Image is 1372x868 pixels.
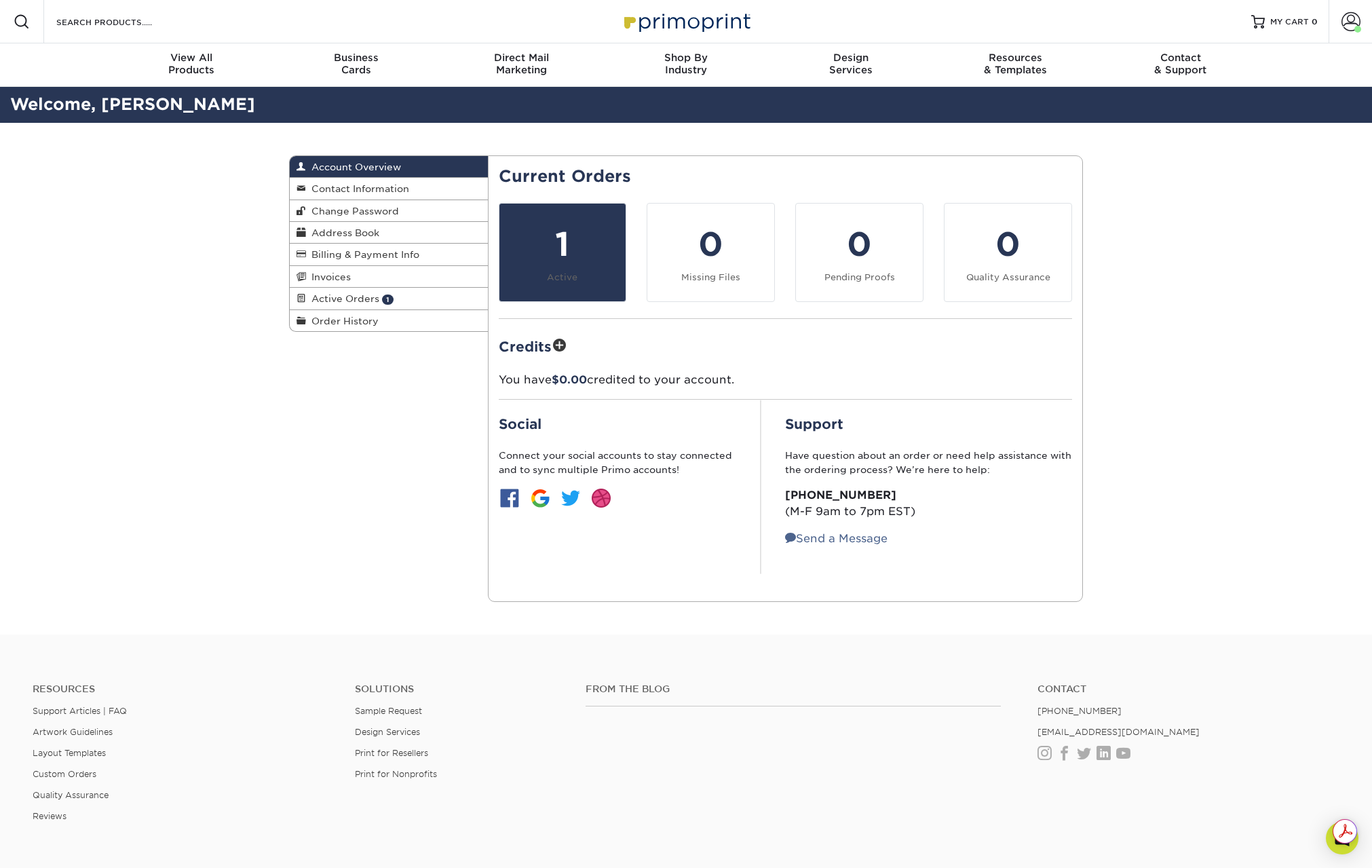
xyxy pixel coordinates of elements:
a: Billing & Payment Info [290,244,488,265]
a: Custom Orders [33,769,96,779]
img: btn-dribbble.jpg [590,487,612,509]
small: Quality Assurance [966,272,1050,282]
a: Invoices [290,266,488,288]
h2: Social [499,416,736,432]
div: 1 [508,220,618,269]
p: You have credited to your account. [499,372,1073,388]
img: btn-facebook.jpg [499,487,520,509]
span: Direct Mail [439,52,604,64]
h2: Credits [499,335,1073,356]
div: 0 [953,220,1063,269]
a: Order History [290,310,488,331]
span: Contact [1098,52,1263,64]
span: Business [274,52,439,64]
a: Print for Resellers [355,748,428,758]
a: Send a Message [785,532,888,545]
h4: Resources [33,683,335,695]
span: Order History [306,316,379,326]
span: View All [109,52,274,64]
span: Billing & Payment Info [306,249,419,260]
span: Invoices [306,271,351,282]
a: Design Services [355,727,420,737]
div: Services [768,52,933,76]
div: Open Intercom Messenger [1326,822,1358,854]
div: 0 [655,220,766,269]
a: Artwork Guidelines [33,727,113,737]
a: 0 Quality Assurance [944,203,1072,302]
a: Shop ByIndustry [604,43,769,87]
small: Pending Proofs [824,272,895,282]
span: 0 [1312,17,1318,26]
div: & Support [1098,52,1263,76]
a: Sample Request [355,706,422,716]
span: Account Overview [306,162,401,172]
span: Shop By [604,52,769,64]
input: SEARCH PRODUCTS..... [55,14,187,30]
img: Primoprint [618,7,754,36]
h2: Support [785,416,1072,432]
a: Contact& Support [1098,43,1263,87]
span: Resources [933,52,1098,64]
p: (M-F 9am to 7pm EST) [785,487,1072,520]
img: btn-google.jpg [529,487,551,509]
span: Active Orders [306,293,379,304]
a: Direct MailMarketing [439,43,604,87]
a: View AllProducts [109,43,274,87]
a: Print for Nonprofits [355,769,437,779]
img: btn-twitter.jpg [560,487,582,509]
small: Active [547,272,577,282]
div: Industry [604,52,769,76]
a: [PHONE_NUMBER] [1037,706,1122,716]
a: [EMAIL_ADDRESS][DOMAIN_NAME] [1037,727,1200,737]
span: Address Book [306,227,379,238]
span: Design [768,52,933,64]
a: Support Articles | FAQ [33,706,127,716]
div: Marketing [439,52,604,76]
a: Reviews [33,811,66,821]
small: Missing Files [681,272,740,282]
a: Account Overview [290,156,488,178]
a: 0 Pending Proofs [795,203,923,302]
a: Layout Templates [33,748,106,758]
a: BusinessCards [274,43,439,87]
a: Quality Assurance [33,790,109,800]
a: Active Orders 1 [290,288,488,309]
span: Change Password [306,206,399,216]
a: DesignServices [768,43,933,87]
span: Contact Information [306,183,409,194]
a: Resources& Templates [933,43,1098,87]
p: Have question about an order or need help assistance with the ordering process? We’re here to help: [785,449,1072,476]
a: Contact Information [290,178,488,200]
a: Address Book [290,222,488,244]
div: Cards [274,52,439,76]
a: Contact [1037,683,1339,695]
p: Connect your social accounts to stay connected and to sync multiple Primo accounts! [499,449,736,476]
span: MY CART [1270,16,1309,28]
span: $0.00 [552,373,587,386]
a: 0 Missing Files [647,203,775,302]
h2: Current Orders [499,167,1073,187]
a: 1 Active [499,203,627,302]
a: Change Password [290,200,488,222]
h4: Solutions [355,683,565,695]
strong: [PHONE_NUMBER] [785,489,896,502]
div: & Templates [933,52,1098,76]
h4: From the Blog [586,683,1001,695]
div: Products [109,52,274,76]
span: 1 [382,295,394,305]
div: 0 [804,220,915,269]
